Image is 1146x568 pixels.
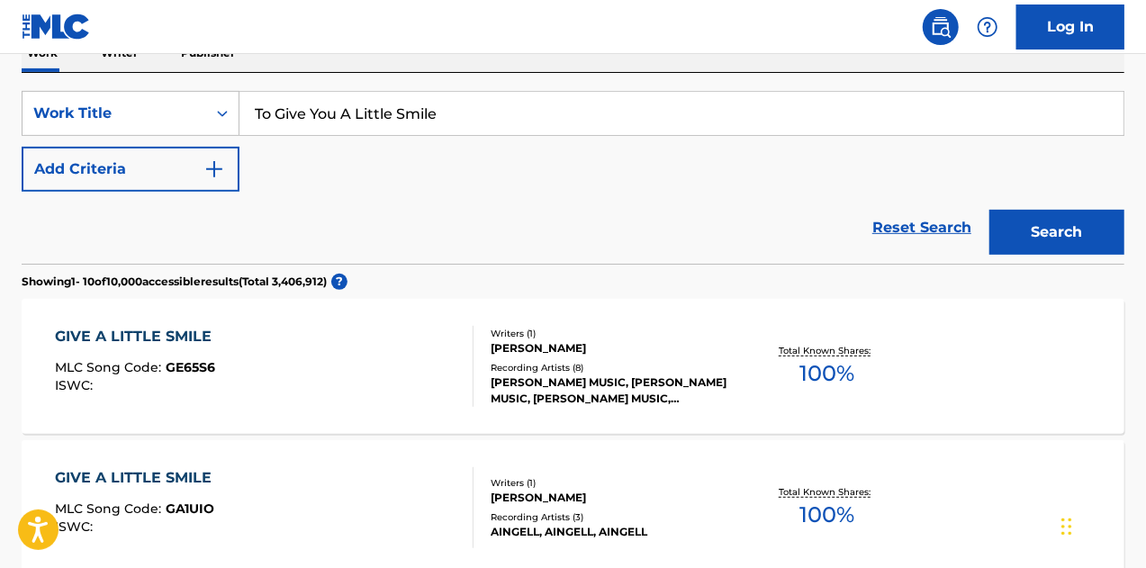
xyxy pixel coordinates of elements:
[22,147,239,192] button: Add Criteria
[923,9,959,45] a: Public Search
[22,299,1124,434] a: GIVE A LITTLE SMILEMLC Song Code:GE65S6ISWC:Writers (1)[PERSON_NAME]Recording Artists (8)[PERSON_...
[491,374,735,407] div: [PERSON_NAME] MUSIC, [PERSON_NAME] MUSIC, [PERSON_NAME] MUSIC, [PERSON_NAME] MUSIC, [PERSON_NAME]...
[800,357,855,390] span: 100 %
[989,210,1124,255] button: Search
[55,518,97,535] span: ISWC :
[491,327,735,340] div: Writers ( 1 )
[166,359,215,375] span: GE65S6
[55,500,166,517] span: MLC Song Code :
[970,9,1006,45] div: Help
[491,510,735,524] div: Recording Artists ( 3 )
[491,361,735,374] div: Recording Artists ( 8 )
[1061,500,1072,554] div: Drag
[55,377,97,393] span: ISWC :
[203,158,225,180] img: 9d2ae6d4665cec9f34b9.svg
[863,208,980,248] a: Reset Search
[800,499,855,531] span: 100 %
[491,524,735,540] div: AINGELL, AINGELL, AINGELL
[491,490,735,506] div: [PERSON_NAME]
[55,326,221,347] div: GIVE A LITTLE SMILE
[331,274,347,290] span: ?
[33,103,195,124] div: Work Title
[55,359,166,375] span: MLC Song Code :
[55,467,221,489] div: GIVE A LITTLE SMILE
[1016,5,1124,50] a: Log In
[977,16,998,38] img: help
[491,340,735,356] div: [PERSON_NAME]
[780,344,876,357] p: Total Known Shares:
[22,274,327,290] p: Showing 1 - 10 of 10,000 accessible results (Total 3,406,912 )
[22,14,91,40] img: MLC Logo
[930,16,952,38] img: search
[166,500,214,517] span: GA1UIO
[22,91,1124,264] form: Search Form
[1056,482,1146,568] iframe: Chat Widget
[491,476,735,490] div: Writers ( 1 )
[780,485,876,499] p: Total Known Shares:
